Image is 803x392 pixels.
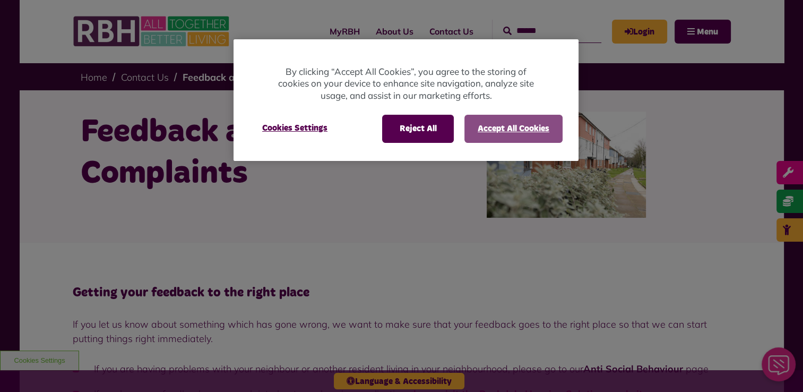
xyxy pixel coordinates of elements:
[6,3,40,37] div: Close Web Assistant
[276,66,536,102] p: By clicking “Accept All Cookies”, you agree to the storing of cookies on your device to enhance s...
[464,115,563,142] button: Accept All Cookies
[249,115,340,141] button: Cookies Settings
[234,39,578,161] div: Privacy
[234,39,578,161] div: Cookie banner
[382,115,454,142] button: Reject All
